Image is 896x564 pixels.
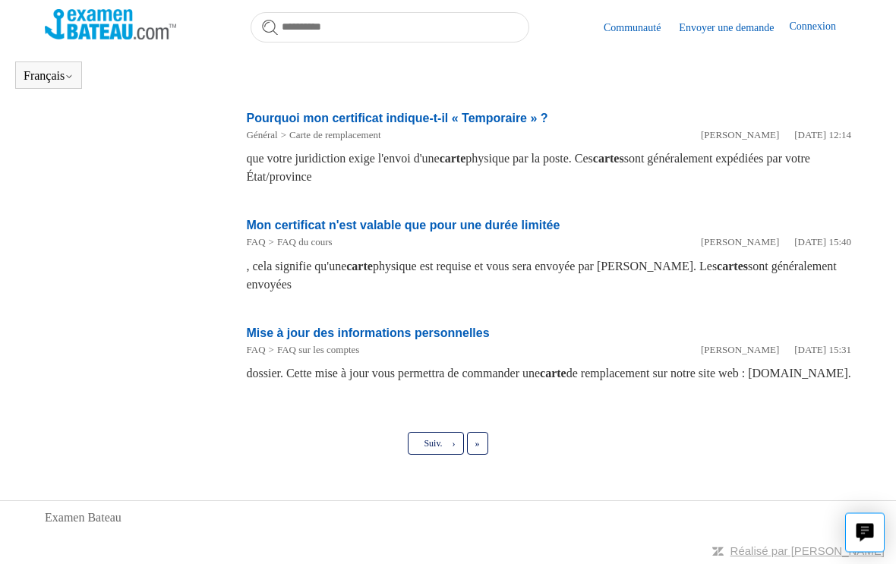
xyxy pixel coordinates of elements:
em: carte [346,260,373,273]
a: Général [247,130,278,141]
a: Envoyer une demande [679,20,789,36]
a: Mon certificat n'est valable que pour une durée limitée [247,219,560,232]
li: FAQ du cours [266,235,333,250]
li: [PERSON_NAME] [701,235,779,250]
a: Réalisé par [PERSON_NAME] [730,545,885,558]
button: Français [24,69,74,83]
em: carte [440,153,466,165]
a: FAQ du cours [277,237,333,248]
img: Page d’accueil du Centre d’aide Examen Bateau [45,9,176,39]
div: dossier. Cette mise à jour vous permettra de commander une de remplacement sur notre site web : [... [247,365,852,383]
span: Suiv. [424,439,442,449]
button: Live chat [845,513,885,553]
li: FAQ [247,235,266,250]
a: FAQ [247,237,266,248]
span: › [453,439,456,449]
div: que votre juridiction exige l'envoi d'une physique par la poste. Ces sont généralement expédiées ... [247,150,852,187]
em: carte [540,367,566,380]
li: FAQ sur les comptes [266,343,360,358]
a: Mise à jour des informations personnelles [247,327,490,340]
div: , cela signifie qu'une physique est requise et vous sera envoyée par [PERSON_NAME]. Les sont géné... [247,258,852,295]
a: Communauté [604,20,676,36]
li: [PERSON_NAME] [701,343,779,358]
span: » [475,439,480,449]
em: cartes [593,153,624,165]
li: [PERSON_NAME] [701,128,779,143]
a: Pourquoi mon certificat indique-t-il « Temporaire » ? [247,112,548,125]
a: Suiv. [408,433,463,455]
time: 07/05/2025 12:14 [794,130,851,141]
a: FAQ [247,345,266,356]
a: FAQ sur les comptes [277,345,359,356]
a: Carte de remplacement [289,130,381,141]
a: Connexion [790,18,851,36]
li: FAQ [247,343,266,358]
li: Général [247,128,278,143]
time: 07/05/2025 15:31 [794,345,851,356]
em: cartes [717,260,748,273]
a: Examen Bateau [45,509,121,528]
time: 07/05/2025 15:40 [794,237,851,248]
input: Rechercher [251,12,529,43]
li: Carte de remplacement [278,128,381,143]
